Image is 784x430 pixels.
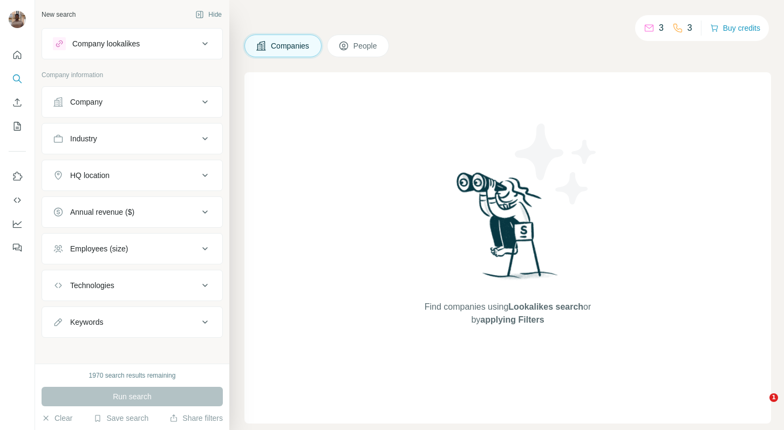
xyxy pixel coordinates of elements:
button: Annual revenue ($) [42,199,222,225]
span: 1 [769,393,778,402]
button: My lists [9,117,26,136]
div: Technologies [70,280,114,291]
button: Buy credits [710,21,760,36]
div: New search [42,10,76,19]
img: Surfe Illustration - Stars [508,115,605,213]
button: Hide [188,6,229,23]
button: Technologies [42,272,222,298]
p: 3 [687,22,692,35]
div: Annual revenue ($) [70,207,134,217]
button: Company lookalikes [42,31,222,57]
span: Lookalikes search [508,302,583,311]
div: Employees (size) [70,243,128,254]
button: Employees (size) [42,236,222,262]
iframe: Intercom live chat [747,393,773,419]
h4: Search [244,13,771,28]
div: Company lookalikes [72,38,140,49]
button: Share filters [169,413,223,424]
button: Use Surfe API [9,190,26,210]
button: Dashboard [9,214,26,234]
span: Find companies using or by [421,301,594,326]
button: Company [42,89,222,115]
p: 3 [659,22,664,35]
button: Feedback [9,238,26,257]
button: Clear [42,413,72,424]
button: Industry [42,126,222,152]
div: 1970 search results remaining [89,371,176,380]
div: Keywords [70,317,103,327]
button: Keywords [42,309,222,335]
span: People [353,40,378,51]
div: HQ location [70,170,110,181]
button: HQ location [42,162,222,188]
button: Quick start [9,45,26,65]
button: Search [9,69,26,88]
p: Company information [42,70,223,80]
button: Enrich CSV [9,93,26,112]
button: Save search [93,413,148,424]
span: Companies [271,40,310,51]
img: Avatar [9,11,26,28]
img: Surfe Illustration - Woman searching with binoculars [452,169,564,290]
div: Company [70,97,103,107]
div: Industry [70,133,97,144]
span: applying Filters [480,315,544,324]
button: Use Surfe on LinkedIn [9,167,26,186]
